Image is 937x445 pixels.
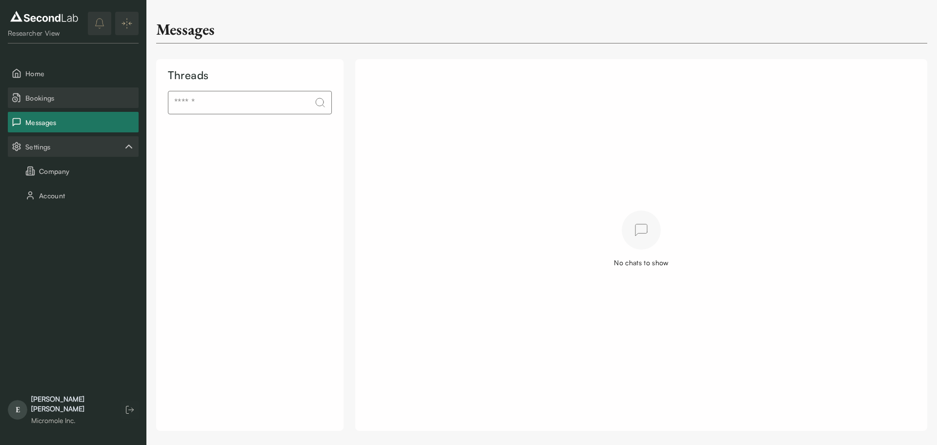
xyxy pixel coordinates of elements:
div: Settings sub items [8,136,139,157]
span: Bookings [25,93,135,103]
button: Home [8,63,139,84]
div: Messages [156,20,215,39]
div: No chats to show [614,257,669,268]
button: Account [8,185,139,206]
span: Settings [25,142,123,152]
button: Company [8,161,139,181]
button: Messages [8,112,139,132]
button: Settings [8,136,139,157]
button: Log out [121,401,139,419]
span: Home [25,68,135,79]
button: Bookings [8,87,139,108]
button: notifications [88,12,111,35]
span: E [8,400,27,420]
button: Expand/Collapse sidebar [115,12,139,35]
div: Micromole Inc. [31,416,111,425]
span: Messages [25,117,135,127]
img: empty [622,211,661,250]
div: Researcher View [8,28,81,38]
img: logo [8,9,81,24]
div: Threads [168,67,332,83]
div: [PERSON_NAME] [PERSON_NAME] [31,394,111,414]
